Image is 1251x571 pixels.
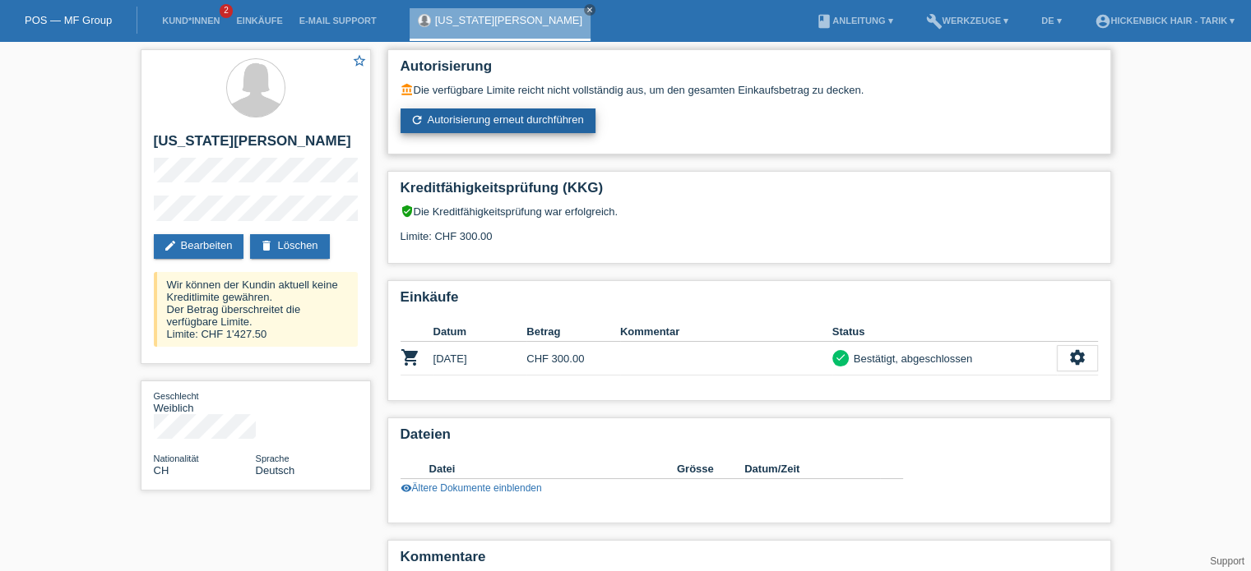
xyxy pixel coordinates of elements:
[154,16,228,25] a: Kund*innen
[526,322,620,342] th: Betrag
[250,234,329,259] a: deleteLöschen
[433,322,527,342] th: Datum
[352,53,367,71] a: star_border
[154,272,358,347] div: Wir können der Kundin aktuell keine Kreditlimite gewähren. Der Betrag überschreitet die verfügbar...
[1086,16,1243,25] a: account_circleHickenbick Hair - Tarik ▾
[429,459,677,479] th: Datei
[925,13,942,30] i: build
[401,289,1098,314] h2: Einkäufe
[154,464,169,477] span: Schweiz
[1210,555,1244,567] a: Support
[1033,16,1069,25] a: DE ▾
[917,16,1017,25] a: buildWerkzeuge ▾
[154,454,199,463] span: Nationalität
[401,83,414,96] i: account_balance
[435,14,582,26] a: [US_STATE][PERSON_NAME]
[401,482,542,494] a: visibilityÄltere Dokumente einblenden
[586,6,594,14] i: close
[677,459,744,479] th: Grösse
[410,113,424,127] i: refresh
[620,322,832,342] th: Kommentar
[401,58,1098,83] h2: Autorisierung
[154,391,199,401] span: Geschlecht
[849,350,973,367] div: Bestätigt, abgeschlossen
[584,4,595,16] a: close
[401,83,1098,96] div: Die verfügbare Limite reicht nicht vollständig aus, um den gesamten Einkaufsbetrag zu decken.
[256,464,295,477] span: Deutsch
[401,205,1098,255] div: Die Kreditfähigkeitsprüfung war erfolgreich. Limite: CHF 300.00
[401,108,595,133] a: refreshAutorisierung erneut durchführen
[401,205,414,218] i: verified_user
[164,239,177,252] i: edit
[526,342,620,375] td: CHF 300.00
[154,389,256,414] div: Weiblich
[256,454,290,463] span: Sprache
[401,482,412,494] i: visibility
[154,234,244,259] a: editBearbeiten
[401,180,1098,205] h2: Kreditfähigkeitsprüfung (KKG)
[401,348,420,367] i: POSP00005378
[808,16,901,25] a: bookAnleitung ▾
[816,13,832,30] i: book
[154,133,358,158] h2: [US_STATE][PERSON_NAME]
[25,14,112,26] a: POS — MF Group
[1068,348,1087,366] i: settings
[744,459,879,479] th: Datum/Zeit
[352,53,367,68] i: star_border
[260,239,273,252] i: delete
[228,16,290,25] a: Einkäufe
[220,4,233,18] span: 2
[433,342,527,375] td: [DATE]
[1094,13,1110,30] i: account_circle
[835,352,846,363] i: check
[401,426,1098,451] h2: Dateien
[832,322,1057,342] th: Status
[291,16,385,25] a: E-Mail Support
